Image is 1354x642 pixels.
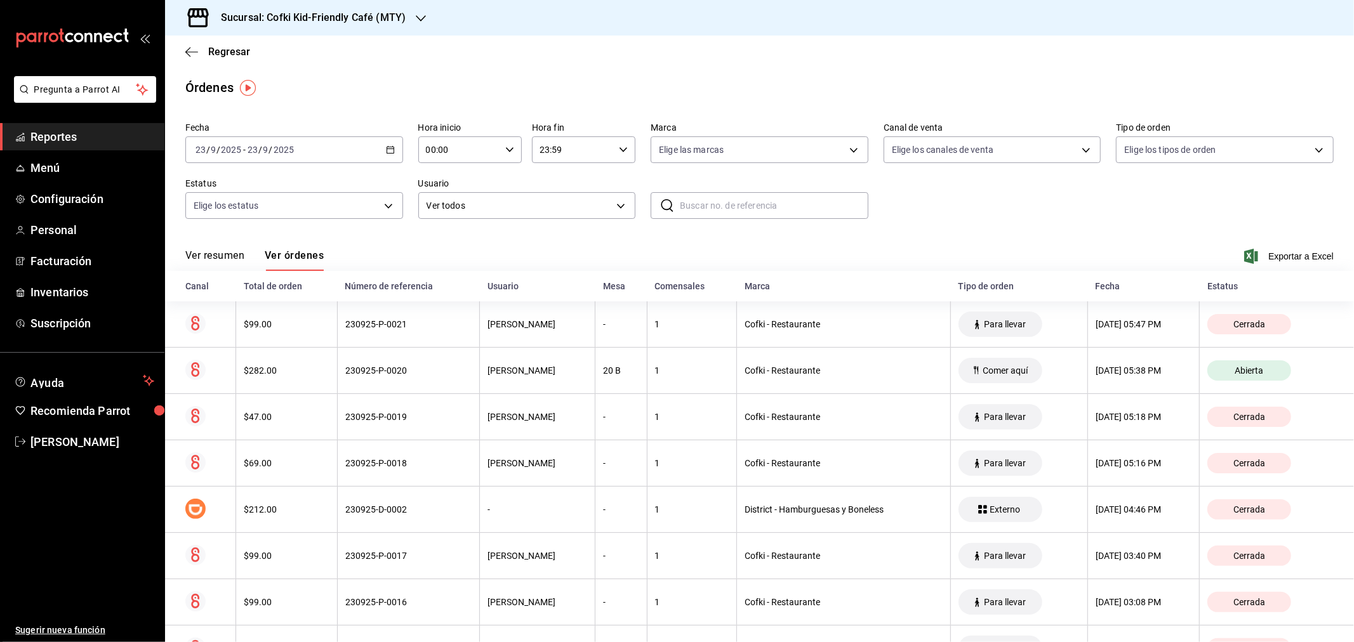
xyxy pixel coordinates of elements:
div: - [603,551,639,561]
span: Recomienda Parrot [30,402,154,419]
span: Cerrada [1228,597,1270,607]
button: open_drawer_menu [140,33,150,43]
label: Hora fin [532,124,635,133]
div: Cofki - Restaurante [745,597,942,607]
div: 230925-P-0018 [345,458,472,468]
span: Elige los estatus [194,199,258,212]
div: 230925-P-0021 [345,319,472,329]
input: -- [195,145,206,155]
div: Comensales [654,281,729,291]
div: 230925-P-0016 [345,597,472,607]
span: Cerrada [1228,458,1270,468]
input: -- [210,145,216,155]
div: [PERSON_NAME] [488,412,587,422]
label: Marca [651,124,868,133]
div: [DATE] 03:40 PM [1096,551,1191,561]
button: Ver resumen [185,249,244,271]
span: Para llevar [979,551,1032,561]
div: Cofki - Restaurante [745,551,942,561]
span: Cerrada [1228,412,1270,422]
span: - [243,145,246,155]
span: [PERSON_NAME] [30,433,154,450]
div: - [603,412,639,422]
input: ---- [220,145,242,155]
input: -- [263,145,269,155]
span: Para llevar [979,597,1032,607]
span: Reportes [30,128,154,145]
span: / [258,145,262,155]
div: navigation tabs [185,249,324,271]
span: Cerrada [1228,504,1270,514]
div: Tipo de orden [958,281,1080,291]
div: [DATE] 05:18 PM [1096,412,1191,422]
div: [DATE] 05:47 PM [1096,319,1191,329]
div: District - Hamburguesas y Boneless [745,504,942,514]
div: Número de referencia [345,281,472,291]
img: Tooltip marker [240,80,256,96]
div: $282.00 [244,365,329,376]
span: Cerrada [1228,319,1270,329]
span: Facturación [30,252,154,270]
a: Pregunta a Parrot AI [9,92,156,105]
span: Para llevar [979,319,1032,329]
input: Buscar no. de referencia [680,193,868,218]
div: $99.00 [244,319,329,329]
input: ---- [273,145,295,155]
div: $47.00 [244,412,329,422]
span: Suscripción [30,315,154,332]
span: Pregunta a Parrot AI [34,83,136,96]
div: $99.00 [244,597,329,607]
span: Ver todos [427,199,613,213]
div: Cofki - Restaurante [745,412,942,422]
span: / [206,145,210,155]
button: Regresar [185,46,250,58]
label: Hora inicio [418,124,522,133]
button: Ver órdenes [265,249,324,271]
div: Usuario [488,281,588,291]
label: Usuario [418,180,636,188]
div: 230925-P-0017 [345,551,472,561]
div: 1 [655,365,729,376]
div: 20 B [603,365,639,376]
label: Tipo de orden [1116,124,1334,133]
div: [DATE] 04:46 PM [1096,504,1191,514]
input: -- [247,145,258,155]
span: Sugerir nueva función [15,624,154,637]
div: 230925-P-0020 [345,365,472,376]
div: Fecha [1095,281,1191,291]
span: Elige los canales de venta [892,143,993,156]
span: Externo [985,504,1026,514]
div: 1 [655,319,729,329]
span: Personal [30,221,154,239]
span: Cerrada [1228,551,1270,561]
span: Abierta [1230,365,1269,376]
span: Elige las marcas [659,143,724,156]
span: Inventarios [30,284,154,301]
div: [DATE] 05:16 PM [1096,458,1191,468]
div: 1 [655,458,729,468]
span: Menú [30,159,154,176]
label: Estatus [185,180,403,188]
div: Estatus [1207,281,1334,291]
div: 1 [655,412,729,422]
button: Exportar a Excel [1247,249,1334,264]
span: / [216,145,220,155]
div: Órdenes [185,78,234,97]
div: [PERSON_NAME] [488,551,587,561]
div: - [603,319,639,329]
div: [DATE] 05:38 PM [1096,365,1191,376]
h3: Sucursal: Cofki Kid-Friendly Café (MTY) [211,10,406,25]
div: 1 [655,504,729,514]
div: Cofki - Restaurante [745,319,942,329]
span: Elige los tipos de orden [1124,143,1216,156]
span: Configuración [30,190,154,207]
div: Marca [745,281,943,291]
div: $212.00 [244,504,329,514]
span: / [269,145,273,155]
div: 1 [655,551,729,561]
div: 230925-P-0019 [345,412,472,422]
span: Comer aquí [978,365,1033,376]
div: - [488,504,587,514]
